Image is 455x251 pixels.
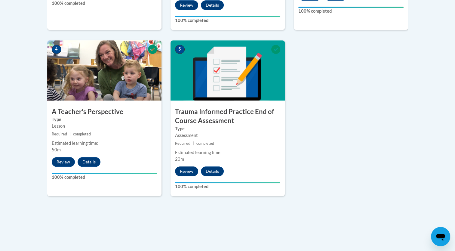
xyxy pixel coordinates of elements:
[175,16,280,17] div: Your progress
[47,40,161,101] img: Course Image
[431,227,450,246] iframe: Button to launch messaging window
[52,173,157,174] div: Your progress
[52,147,61,152] span: 50m
[201,0,224,10] button: Details
[175,141,190,146] span: Required
[52,116,157,123] label: Type
[175,0,198,10] button: Review
[201,166,224,176] button: Details
[171,107,285,126] h3: Trauma Informed Practice End of Course Assessment
[171,40,285,101] img: Course Image
[52,132,67,136] span: Required
[52,157,75,167] button: Review
[175,183,280,190] label: 100% completed
[193,141,194,146] span: |
[175,182,280,183] div: Your progress
[52,174,157,181] label: 100% completed
[47,107,161,116] h3: A Teacher’s Perspective
[298,7,404,8] div: Your progress
[175,149,280,156] div: Estimated learning time:
[52,140,157,147] div: Estimated learning time:
[175,17,280,24] label: 100% completed
[175,45,185,54] span: 5
[175,125,280,132] label: Type
[52,123,157,129] div: Lesson
[73,132,91,136] span: completed
[298,8,404,14] label: 100% completed
[175,156,184,162] span: 20m
[175,166,198,176] button: Review
[175,132,280,139] div: Assessment
[69,132,71,136] span: |
[52,45,61,54] span: 4
[78,157,100,167] button: Details
[196,141,214,146] span: completed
